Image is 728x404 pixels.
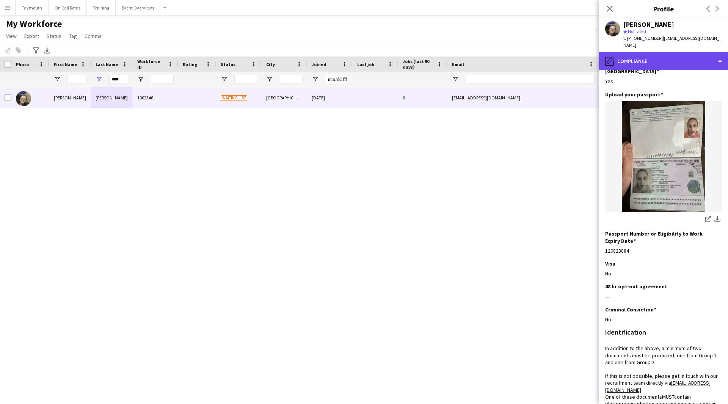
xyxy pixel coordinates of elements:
button: Open Filter Menu [312,76,318,83]
span: In addition to the above, a minimum of two documents must be produced; one from Group 1 and one f... [605,345,717,365]
a: Export [21,31,42,41]
button: Taymouth [16,0,49,15]
div: Compliance [599,52,728,70]
span: Waiting list [221,95,247,101]
span: t. [PHONE_NUMBER] [623,35,663,41]
span: City [266,61,275,67]
span: | [EMAIL_ADDRESS][DOMAIN_NAME] [623,35,719,48]
span: Jobs (last 90 days) [403,58,434,70]
button: Open Filter Menu [221,76,227,83]
span: View [6,33,17,39]
h3: 48 hr opt-out agreement [605,283,667,290]
span: My Workforce [6,18,62,30]
span: Workforce ID [137,58,165,70]
h3: Identification [605,329,646,336]
input: Last Name Filter Input [109,75,128,84]
span: MUST [662,393,674,400]
h3: Upload your passport [605,91,663,98]
a: Status [44,31,64,41]
a: [EMAIL_ADDRESS][DOMAIN_NAME] [605,379,711,393]
button: Open Filter Menu [452,76,459,83]
div: No [605,316,722,323]
div: 0 [398,87,447,108]
input: Joined Filter Input [325,75,348,84]
span: Email [452,61,464,67]
h3: Criminal Conviction [605,306,656,313]
span: Photo [16,61,29,67]
div: [DATE] [307,87,353,108]
div: --- [605,293,722,300]
span: Rating [183,61,197,67]
div: 1002346 [133,87,178,108]
input: City Filter Input [280,75,303,84]
button: Event Overviews [116,0,160,15]
input: Workforce ID Filter Input [151,75,174,84]
button: Open Filter Menu [137,76,144,83]
button: Open Filter Menu [266,76,273,83]
input: First Name Filter Input [67,75,86,84]
img: Emily Hansen [16,91,31,106]
span: Export [24,33,39,39]
div: [EMAIL_ADDRESS][DOMAIN_NAME] [447,87,599,108]
span: Last job [357,61,374,67]
a: View [3,31,20,41]
span: Tag [69,33,77,39]
h3: Passport Number or Eligibility to Work Expiry Date [605,230,716,244]
app-action-btn: Advanced filters [31,46,41,55]
input: Email Filter Input [466,75,595,84]
button: On Call Rotas [49,0,87,15]
span: Last Name [96,61,118,67]
div: [PERSON_NAME] [91,87,133,108]
p: If this is not possible, please get in touch with our recruitment team directly via [605,373,722,393]
div: [PERSON_NAME] [623,21,674,28]
button: Training [87,0,116,15]
a: Tag [66,31,80,41]
span: First Name [54,61,77,67]
img: image.jpg [605,101,722,212]
div: No [605,270,722,277]
button: Open Filter Menu [54,76,61,83]
span: Not rated [628,28,646,34]
span: Status [221,61,235,67]
a: Comms [82,31,105,41]
div: [GEOGRAPHIC_DATA] [262,87,307,108]
span: Status [47,33,61,39]
div: [PERSON_NAME] [49,87,91,108]
h3: Profile [599,4,728,14]
span: Joined [312,61,326,67]
app-action-btn: Export XLSX [42,46,52,55]
h3: Visa [605,260,615,267]
span: Comms [85,33,102,39]
input: Status Filter Input [234,75,257,84]
div: Yes [605,78,722,85]
div: 120823884 [605,247,722,254]
button: Open Filter Menu [96,76,102,83]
